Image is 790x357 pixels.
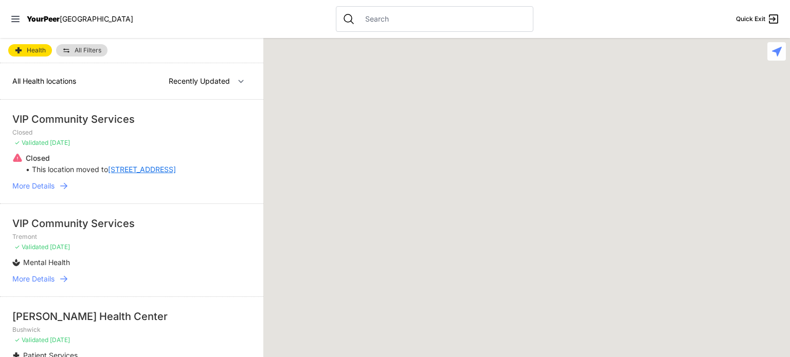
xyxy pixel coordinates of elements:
span: ✓ Validated [14,139,48,146]
p: • This location moved to [26,164,176,175]
div: VIP Community Services [12,112,251,126]
input: Search [359,14,527,24]
p: Bushwick [12,326,251,334]
span: Health [27,47,46,53]
span: ✓ Validated [14,243,48,251]
span: [GEOGRAPHIC_DATA] [60,14,133,23]
span: More Details [12,181,55,191]
span: Quick Exit [736,15,765,23]
p: Tremont [12,233,251,241]
a: More Details [12,274,251,284]
span: Mental Health [23,258,70,267]
a: YourPeer[GEOGRAPHIC_DATA] [27,16,133,22]
span: [DATE] [50,243,70,251]
a: [STREET_ADDRESS] [108,164,176,175]
div: VIP Community Services [12,216,251,231]
p: Closed [12,128,251,137]
span: YourPeer [27,14,60,23]
span: More Details [12,274,55,284]
span: ✓ Validated [14,336,48,344]
p: Closed [26,153,176,163]
span: [DATE] [50,139,70,146]
span: [DATE] [50,336,70,344]
a: More Details [12,181,251,191]
span: All Filters [75,47,101,53]
a: Health [8,44,52,57]
a: All Filters [56,44,107,57]
a: Quick Exit [736,13,780,25]
span: All Health locations [12,77,76,85]
div: [PERSON_NAME] Health Center [12,309,251,324]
